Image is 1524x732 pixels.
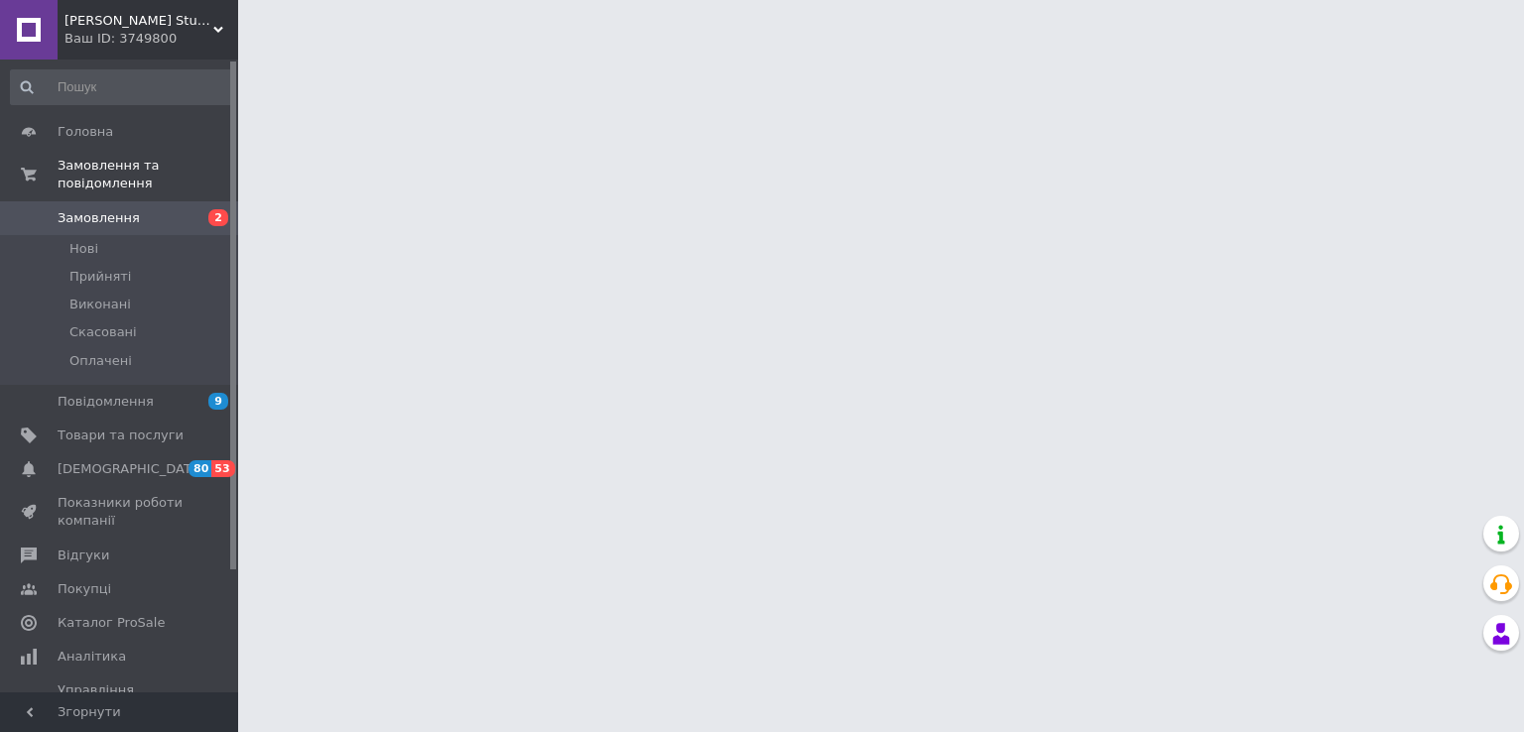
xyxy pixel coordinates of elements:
[58,427,184,444] span: Товари та послуги
[58,209,140,227] span: Замовлення
[64,12,213,30] span: Papa Carlo Studio
[58,157,238,192] span: Замовлення та повідомлення
[58,123,113,141] span: Головна
[58,547,109,564] span: Відгуки
[64,30,238,48] div: Ваш ID: 3749800
[69,268,131,286] span: Прийняті
[69,296,131,313] span: Виконані
[58,393,154,411] span: Повідомлення
[208,209,228,226] span: 2
[58,648,126,666] span: Аналітика
[69,240,98,258] span: Нові
[58,494,184,530] span: Показники роботи компанії
[211,460,234,477] span: 53
[69,323,137,341] span: Скасовані
[58,681,184,717] span: Управління сайтом
[58,614,165,632] span: Каталог ProSale
[58,580,111,598] span: Покупці
[189,460,211,477] span: 80
[69,352,132,370] span: Оплачені
[58,460,204,478] span: [DEMOGRAPHIC_DATA]
[208,393,228,410] span: 9
[10,69,234,105] input: Пошук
